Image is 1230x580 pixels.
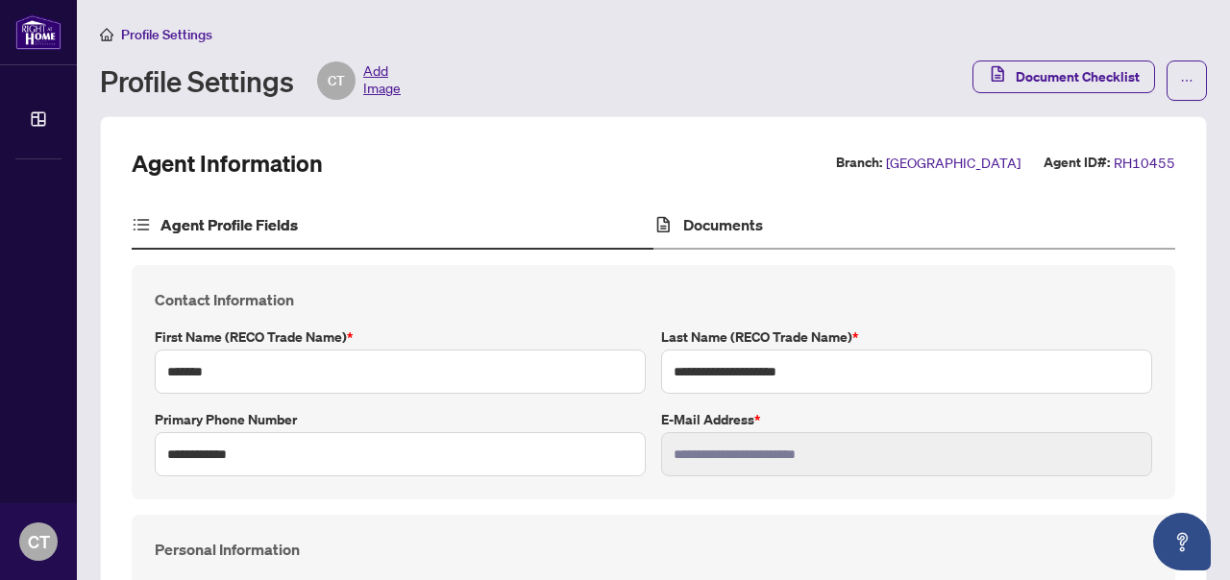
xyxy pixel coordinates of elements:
[15,14,61,50] img: logo
[363,61,401,100] span: Add Image
[661,409,1152,430] label: E-mail Address
[132,148,323,179] h2: Agent Information
[155,538,1152,561] h4: Personal Information
[160,213,298,236] h4: Agent Profile Fields
[155,326,646,348] label: First Name (RECO Trade Name)
[1016,61,1140,92] span: Document Checklist
[328,70,345,91] span: CT
[886,152,1021,174] span: [GEOGRAPHIC_DATA]
[100,61,401,100] div: Profile Settings
[661,326,1152,348] label: Last Name (RECO Trade Name)
[683,213,763,236] h4: Documents
[836,152,882,174] label: Branch:
[121,26,212,43] span: Profile Settings
[155,288,1152,311] h4: Contact Information
[972,60,1155,93] button: Document Checklist
[28,528,50,555] span: CT
[155,409,646,430] label: Primary Phone Number
[100,28,113,41] span: home
[1114,152,1175,174] span: RH10455
[1180,74,1193,87] span: ellipsis
[1044,152,1110,174] label: Agent ID#:
[1153,513,1211,570] button: Open asap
